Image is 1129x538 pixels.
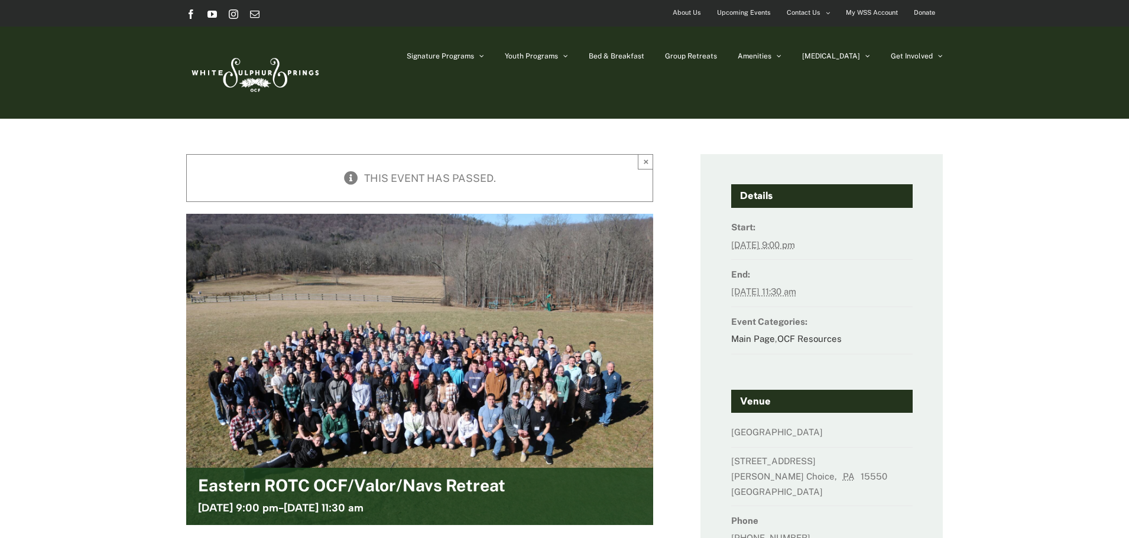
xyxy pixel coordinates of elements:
abbr: 2025-02-09 [731,286,796,296]
a: Facebook [186,9,196,19]
span: 15550 [861,471,891,481]
span: [STREET_ADDRESS] [731,456,816,466]
h3: - [198,500,364,516]
span: About Us [673,4,701,21]
a: YouTube [207,9,217,19]
button: Close [638,154,653,169]
dt: End: [731,266,913,283]
dd: [GEOGRAPHIC_DATA] [731,423,913,447]
span: [MEDICAL_DATA] [802,53,860,60]
h4: Venue [731,390,913,413]
span: Donate [914,4,935,21]
a: Get Involved [891,27,943,86]
dt: Event Categories: [731,313,913,330]
span: Group Retreats [665,53,717,60]
img: White Sulphur Springs Logo [186,45,322,100]
dt: Start: [731,219,913,236]
span: Youth Programs [505,53,558,60]
dt: Phone [731,512,913,529]
a: Amenities [738,27,781,86]
a: Instagram [229,9,238,19]
span: [DATE] 9:00 pm [198,501,278,514]
dd: , [731,330,913,354]
a: Group Retreats [665,27,717,86]
span: Upcoming Events [717,4,771,21]
abbr: 2025-02-07 [731,240,795,250]
span: Bed & Breakfast [589,53,644,60]
a: [MEDICAL_DATA] [802,27,870,86]
span: Contact Us [787,4,820,21]
a: Youth Programs [505,27,568,86]
span: [GEOGRAPHIC_DATA] [731,487,826,497]
span: , [835,471,841,481]
span: Signature Programs [407,53,474,60]
span: Get Involved [891,53,933,60]
a: Email [250,9,259,19]
span: My WSS Account [846,4,898,21]
h2: Eastern ROTC OCF/Valor/Navs Retreat [198,477,505,500]
a: OCF Resources [777,334,842,344]
h4: Details [731,184,913,208]
span: Amenities [738,53,771,60]
nav: Main Menu [407,27,943,86]
span: [PERSON_NAME] Choice [731,471,835,481]
a: Signature Programs [407,27,484,86]
span: This event has passed. [364,172,496,184]
a: Bed & Breakfast [589,27,644,86]
a: Main Page [731,334,775,344]
span: [DATE] 11:30 am [284,501,364,514]
abbr: Pennsylvania [843,471,858,481]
